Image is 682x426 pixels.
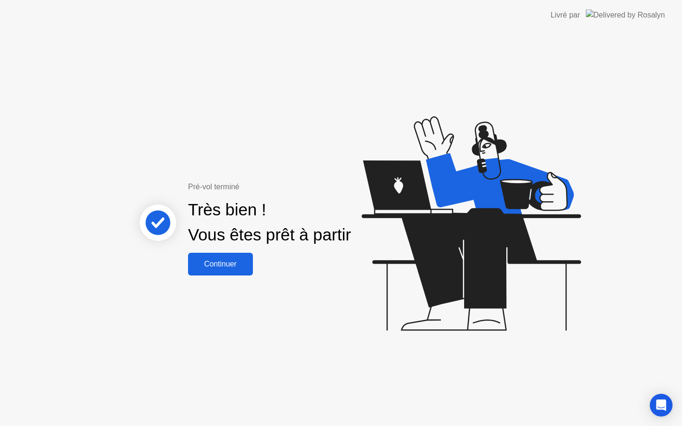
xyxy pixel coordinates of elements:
[188,253,253,275] button: Continuer
[551,9,580,21] div: Livré par
[188,197,351,248] div: Très bien ! Vous êtes prêt à partir
[188,181,384,193] div: Pré-vol terminé
[650,394,673,417] div: Open Intercom Messenger
[586,9,665,20] img: Delivered by Rosalyn
[191,260,250,268] div: Continuer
